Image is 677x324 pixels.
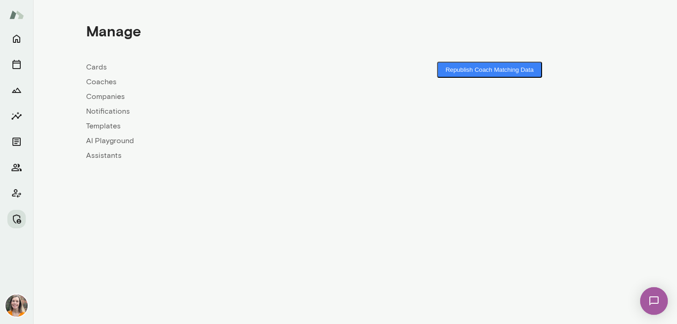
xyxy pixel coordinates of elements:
a: AI Playground [86,135,355,146]
a: Notifications [86,106,355,117]
button: Sessions [7,55,26,74]
a: Companies [86,91,355,102]
button: Growth Plan [7,81,26,99]
a: Templates [86,121,355,132]
button: Members [7,158,26,177]
button: Client app [7,184,26,202]
a: Assistants [86,150,355,161]
button: Insights [7,107,26,125]
button: Manage [7,210,26,228]
button: Documents [7,133,26,151]
h4: Manage [86,22,141,40]
img: Carrie Kelly [6,295,28,317]
a: Cards [86,62,355,73]
button: Home [7,29,26,48]
a: Coaches [86,76,355,87]
button: Republish Coach Matching Data [437,62,542,78]
img: Mento [9,6,24,23]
